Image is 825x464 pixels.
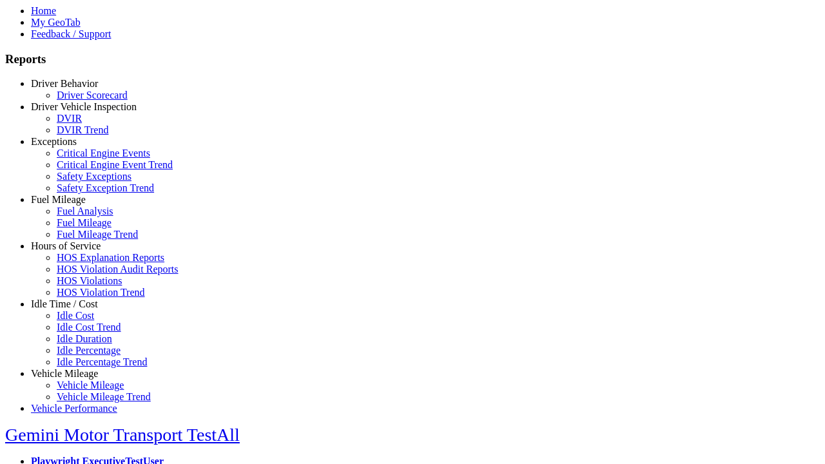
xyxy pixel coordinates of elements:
a: Idle Percentage Trend [57,356,147,367]
a: Safety Exception Trend [57,182,154,193]
a: HOS Explanation Reports [57,252,164,263]
a: Fuel Analysis [57,206,113,217]
a: Exceptions [31,136,77,147]
a: HOS Violation Audit Reports [57,264,179,275]
a: Gemini Motor Transport TestAll [5,425,240,445]
a: Driver Vehicle Inspection [31,101,137,112]
a: Vehicle Performance [31,403,117,414]
a: Driver Scorecard [57,90,128,101]
a: DVIR Trend [57,124,108,135]
h3: Reports [5,52,820,66]
a: Fuel Mileage Trend [57,229,138,240]
a: My GeoTab [31,17,81,28]
a: Vehicle Mileage [57,380,124,391]
a: Idle Cost [57,310,94,321]
a: HOS Violation Trend [57,287,145,298]
a: Idle Cost Trend [57,322,121,333]
a: Safety Exceptions [57,171,131,182]
a: Idle Time / Cost [31,298,98,309]
a: Idle Percentage [57,345,121,356]
a: Idle Duration [57,333,112,344]
a: Fuel Mileage [57,217,112,228]
a: Home [31,5,56,16]
a: Vehicle Mileage Trend [57,391,151,402]
a: Hours of Service [31,240,101,251]
a: HOS Violations [57,275,122,286]
a: DVIR [57,113,82,124]
a: Critical Engine Event Trend [57,159,173,170]
a: Feedback / Support [31,28,111,39]
a: Vehicle Mileage [31,368,98,379]
a: Fuel Mileage [31,194,86,205]
a: Critical Engine Events [57,148,150,159]
a: Driver Behavior [31,78,98,89]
